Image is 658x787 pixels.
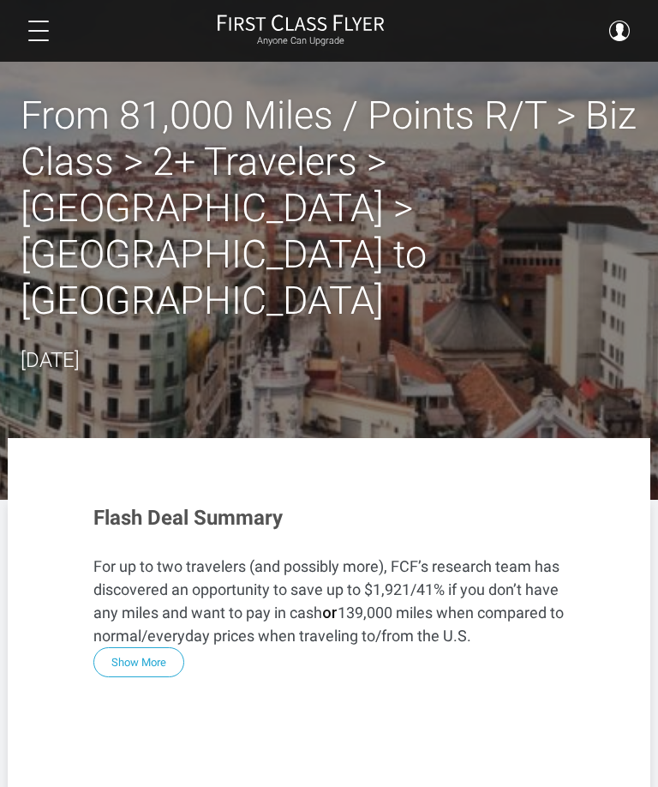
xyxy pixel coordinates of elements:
[21,348,80,372] time: [DATE]
[93,647,184,677] button: Show More
[93,507,565,529] h3: Flash Deal Summary
[93,555,565,647] p: For up to two travelers (and possibly more), FCF’s research team has discovered an opportunity to...
[322,604,338,622] strong: or
[217,14,385,32] img: First Class Flyer
[217,35,385,47] small: Anyone Can Upgrade
[217,14,385,48] a: First Class FlyerAnyone Can Upgrade
[21,93,637,324] h2: From 81,000 Miles / Points R/T > Biz Class > 2+ Travelers > [GEOGRAPHIC_DATA] > [GEOGRAPHIC_DATA]...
